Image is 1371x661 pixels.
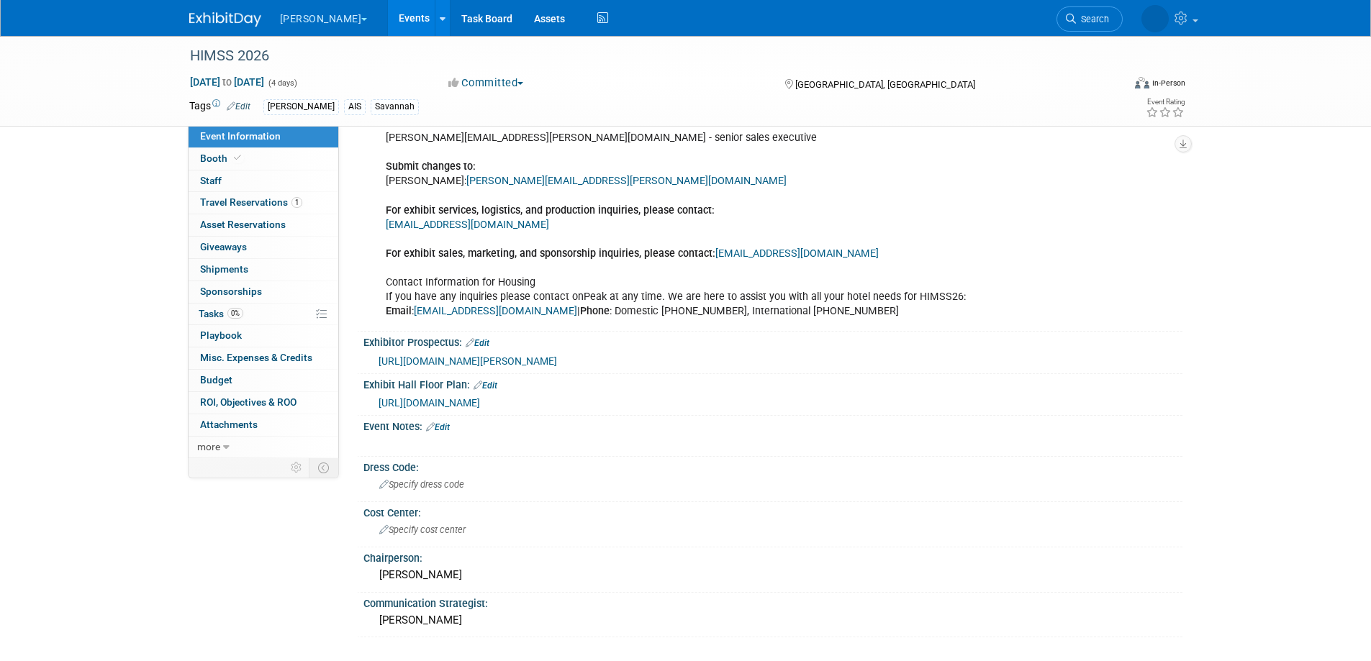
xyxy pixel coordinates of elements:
a: Sponsorships [189,281,338,303]
a: Playbook [189,325,338,347]
div: Chairperson: [363,547,1182,565]
span: Specify cost center [379,524,466,535]
span: Asset Reservations [200,219,286,230]
div: [PERSON_NAME][EMAIL_ADDRESS][PERSON_NAME][DOMAIN_NAME] - senior sales executive [PERSON_NAME]: Co... [376,124,1024,326]
span: Misc. Expenses & Credits [200,352,312,363]
span: 1 [291,197,302,208]
div: Event Rating [1146,99,1185,106]
div: Dress Code: [363,457,1182,475]
a: Booth [189,148,338,170]
a: [PERSON_NAME][EMAIL_ADDRESS][PERSON_NAME][DOMAIN_NAME] [466,175,787,187]
div: [PERSON_NAME] [374,609,1172,632]
span: Staff [200,175,222,186]
div: AIS [344,99,366,114]
span: to [220,76,234,88]
a: Asset Reservations [189,214,338,236]
div: Communication Strategist: [363,593,1182,611]
div: Savannah [371,99,419,114]
a: Search [1056,6,1123,32]
div: Event Notes: [363,416,1182,434]
div: [PERSON_NAME] [263,99,339,114]
div: Exhibit Hall Floor Plan: [363,374,1182,393]
a: Tasks0% [189,304,338,325]
a: [URL][DOMAIN_NAME] [379,397,480,409]
span: Search [1076,14,1109,24]
span: Specify dress code [379,479,464,490]
span: ROI, Objectives & ROO [200,396,297,408]
b: Email [386,305,412,317]
a: Shipments [189,259,338,281]
span: Shipments [200,263,248,275]
span: [DATE] [DATE] [189,76,265,88]
div: In-Person [1151,78,1185,88]
img: Dawn Brown [1141,5,1169,32]
span: Attachments [200,419,258,430]
span: Budget [200,374,232,386]
a: Edit [426,422,450,432]
a: [EMAIL_ADDRESS][DOMAIN_NAME] [414,305,577,317]
a: Attachments [189,414,338,436]
a: Edit [227,101,250,111]
b: Phone [580,305,610,317]
a: Travel Reservations1 [189,192,338,214]
img: ExhibitDay [189,12,261,27]
button: Committed [443,76,529,91]
span: Booth [200,152,244,164]
div: Event Format [1038,75,1186,96]
a: Giveaways [189,237,338,258]
td: Tags [189,99,250,115]
b: For exhibit sales, marketing, and sponsorship inquiries, please contact: [386,247,715,260]
i: Booth reservation complete [234,154,241,162]
a: Edit [466,338,489,348]
div: HIMSS 2026 [185,43,1101,69]
td: Toggle Event Tabs [309,458,338,477]
a: Misc. Expenses & Credits [189,347,338,369]
a: [EMAIL_ADDRESS][DOMAIN_NAME] [386,219,549,231]
span: Travel Reservations [200,196,302,208]
div: Cost Center: [363,502,1182,520]
span: Giveaways [200,241,247,252]
div: Exhibitor Prospectus: [363,332,1182,350]
span: (4 days) [267,78,297,88]
div: [PERSON_NAME] [374,564,1172,586]
span: Event Information [200,130,281,142]
b: Submit changes to: [386,160,476,173]
a: more [189,437,338,458]
a: [EMAIL_ADDRESS][DOMAIN_NAME] [715,247,879,260]
a: Edit [474,380,497,391]
td: Personalize Event Tab Strip [284,458,309,477]
span: 0% [227,308,243,319]
span: Sponsorships [200,286,262,297]
span: more [197,441,220,452]
a: Staff [189,170,338,192]
a: [URL][DOMAIN_NAME][PERSON_NAME] [379,355,557,367]
span: Playbook [200,329,242,341]
a: ROI, Objectives & ROO [189,392,338,414]
span: Tasks [199,308,243,319]
b: For exhibit services, logistics, and production inquiries, please contact: [386,204,715,216]
a: Budget [189,370,338,391]
span: [GEOGRAPHIC_DATA], [GEOGRAPHIC_DATA] [795,79,975,90]
img: Format-Inperson.png [1135,77,1149,88]
a: Event Information [189,126,338,147]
